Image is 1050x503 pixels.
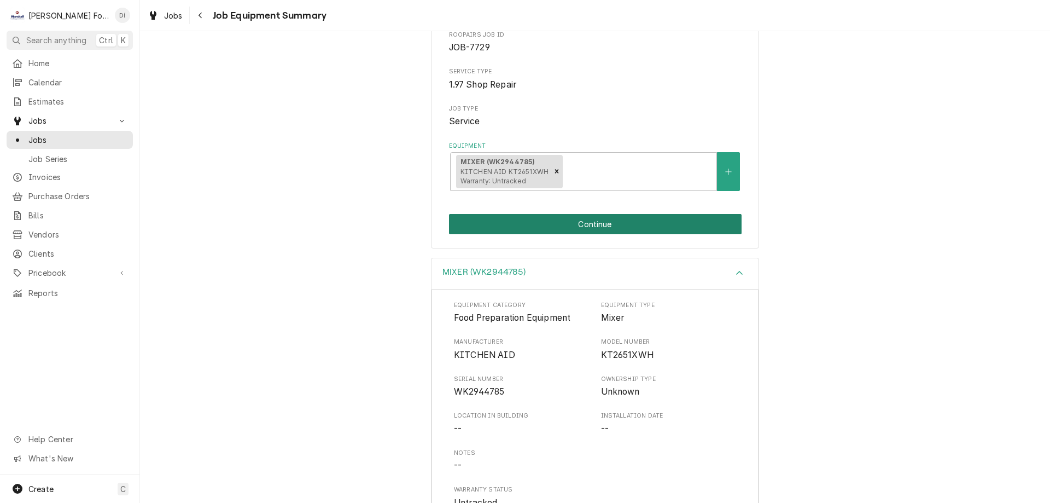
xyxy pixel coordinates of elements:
span: Help Center [28,433,126,445]
span: What's New [28,453,126,464]
span: Equipment Type [601,311,737,325]
span: WK2944785 [454,386,504,397]
span: KITCHEN AID KT2651XWH Warranty: Untracked [460,167,549,186]
a: Go to What's New [7,449,133,467]
span: Clients [28,248,127,259]
span: Equipment Category [454,301,590,310]
div: Ownership Type [601,375,737,398]
h3: MIXER (WK2944785) [442,267,526,277]
div: Roopairs Job ID [449,31,742,54]
span: K [121,34,126,46]
span: Service [449,116,480,126]
span: Warranty Status [454,485,736,494]
span: Vendors [28,229,127,240]
span: Create [28,484,54,494]
span: Serial Number [454,375,590,384]
span: Invoices [28,171,127,183]
div: Equipment Type [601,301,737,325]
span: Ownership Type [601,385,737,398]
span: Equipment Type [601,301,737,310]
span: -- [454,424,462,434]
a: Home [7,54,133,72]
span: Service Type [449,67,742,76]
a: Purchase Orders [7,187,133,205]
span: Jobs [28,134,127,146]
span: Roopairs Job ID [449,41,742,54]
a: Estimates [7,92,133,111]
div: Service Type [449,67,742,91]
div: Job Equipment Summary [449,4,742,191]
span: Installation Date [601,423,737,436]
span: Equipment Category [454,311,590,325]
span: Reports [28,287,127,299]
a: Go to Help Center [7,430,133,448]
button: Continue [449,214,742,234]
div: Notes [454,449,736,472]
span: Ownership Type [601,375,737,384]
span: Job Type [449,105,742,113]
a: Jobs [7,131,133,149]
span: Jobs [28,115,111,126]
div: Accordion Header [431,258,759,290]
span: Job Series [28,153,127,165]
span: -- [601,424,609,434]
span: Pricebook [28,267,111,279]
span: -- [454,460,462,471]
span: Estimates [28,96,127,107]
div: Manufacturer [454,338,590,361]
div: Remove [object Object] [551,155,563,189]
span: Model Number [601,349,737,362]
span: Home [28,57,127,69]
span: Food Preparation Equipment [454,313,570,323]
label: Equipment [449,142,742,151]
span: Mixer [601,313,625,323]
div: Location in Building [454,412,590,435]
span: Manufacturer [454,349,590,362]
span: Job Type [449,115,742,128]
div: Serial Number [454,375,590,398]
span: Model Number [601,338,737,346]
span: Notes [454,459,736,472]
div: D( [115,8,130,23]
span: Unknown [601,386,640,397]
span: Job Equipment Summary [209,8,326,23]
a: Go to Pricebook [7,264,133,282]
a: Reports [7,284,133,302]
span: Calendar [28,77,127,88]
span: C [120,483,126,495]
span: JOB-7729 [449,42,490,53]
div: Marshall Food Equipment Service's Avatar [10,8,25,23]
span: Ctrl [99,34,113,46]
div: Equipment Category [454,301,590,325]
svg: Create New Equipment [725,168,732,176]
button: Accordion Details Expand Trigger [431,258,759,290]
div: Equipment [449,142,742,192]
button: Navigate back [192,7,209,24]
strong: MIXER (WK2944785) [460,158,535,166]
div: Button Group [449,214,742,234]
span: Roopairs Job ID [449,31,742,39]
span: Notes [454,449,736,458]
span: Purchase Orders [28,190,127,202]
span: KT2651XWH [601,350,654,360]
div: Model Number [601,338,737,361]
span: Installation Date [601,412,737,420]
span: Bills [28,210,127,221]
a: Calendar [7,73,133,91]
span: Location in Building [454,423,590,436]
span: Serial Number [454,385,590,398]
span: Service Type [449,78,742,91]
span: 1.97 Shop Repair [449,79,517,90]
button: Search anythingCtrlK [7,31,133,50]
a: Bills [7,206,133,224]
div: Installation Date [601,412,737,435]
a: Go to Jobs [7,112,133,130]
div: Job Type [449,105,742,128]
div: [PERSON_NAME] Food Equipment Service [28,10,109,21]
a: Jobs [143,7,187,25]
span: Jobs [164,10,183,21]
a: Job Series [7,150,133,168]
a: Vendors [7,226,133,244]
button: Create New Equipment [717,152,740,191]
span: Search anything [26,34,86,46]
